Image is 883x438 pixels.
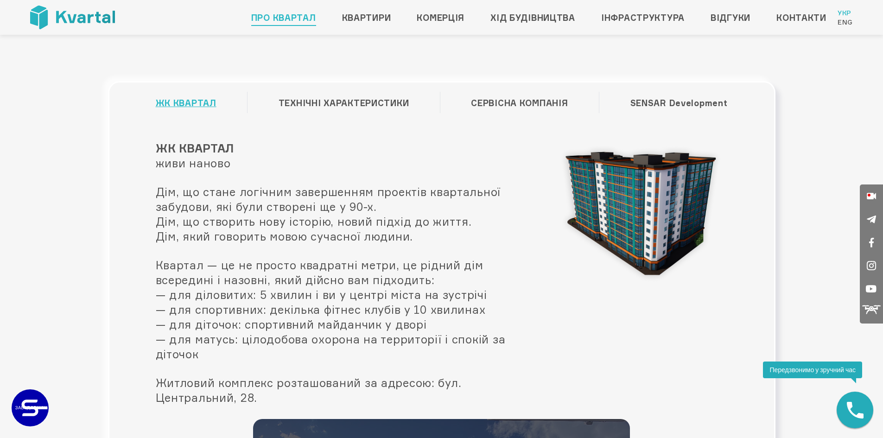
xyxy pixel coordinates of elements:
[156,156,533,171] p: живи наново
[546,141,727,284] img: Kvartal
[490,10,575,25] a: Хід будівництва
[838,8,853,18] a: Укр
[156,141,533,156] h2: ЖК КВАРТАЛ
[30,6,115,29] img: Kvartal
[156,375,533,405] p: Житловий комплекс розташований за адресою: бул. Центральний, 28.
[12,389,49,426] a: ЗАБУДОВНИК
[417,10,464,25] a: Комерція
[251,10,316,25] a: Про квартал
[156,94,216,112] a: ЖК КВАРТАЛ
[838,18,853,27] a: Eng
[156,184,533,244] p: Дім, що стане логічним завершенням проектів квартальної забудови, які були створені ще у 90-х. Ді...
[711,10,750,25] a: Відгуки
[342,10,391,25] a: Квартири
[630,94,728,112] a: SENSAR Development
[16,405,47,410] text: ЗАБУДОВНИК
[279,94,409,112] a: ТЕХНІЧНІ ХАРАКТЕРИСТИКИ
[156,258,533,362] p: Квартал — це не просто квадратні метри, це рідний дім всередині і назовні, який дійсно вам підход...
[601,10,685,25] a: Інфраструктура
[763,362,862,378] div: Передзвонимо у зручний час
[471,94,568,112] a: СЕРВІСНА КОМПАНІЯ
[776,10,826,25] a: Контакти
